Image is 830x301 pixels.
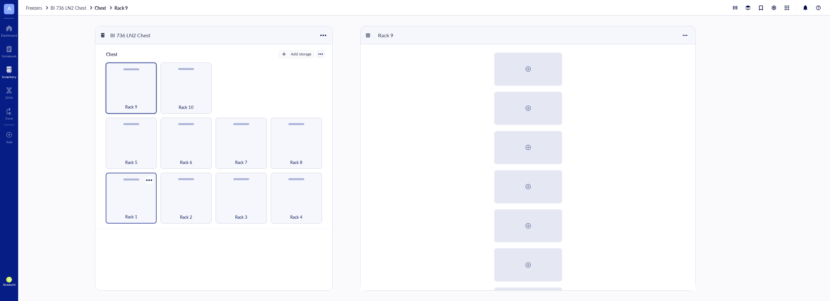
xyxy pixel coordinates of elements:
[179,104,194,111] span: Rack 10
[125,103,137,110] span: Rack 9
[2,64,16,79] a: Inventory
[2,44,17,58] a: Notebook
[6,116,13,120] div: Core
[2,54,17,58] div: Notebook
[103,50,142,59] div: Chest
[6,85,13,99] a: DNA
[180,159,192,166] span: Rack 6
[51,5,93,11] a: BI 736 LN2 Chest
[6,96,13,99] div: DNA
[290,159,302,166] span: Rack 8
[7,4,11,12] span: A
[2,75,16,79] div: Inventory
[107,30,153,41] div: BI 736 LN2 Chest
[375,30,414,41] div: Rack 9
[51,5,86,11] span: BI 736 LN2 Chest
[235,214,247,221] span: Rack 3
[125,213,137,220] span: Rack 1
[291,51,311,57] div: Add storage
[1,23,17,37] a: Dashboard
[95,5,129,11] a: ChestRack 9
[26,5,49,11] a: Freezers
[7,278,10,281] span: GB
[1,33,17,37] div: Dashboard
[235,159,247,166] span: Rack 7
[6,106,13,120] a: Core
[125,159,137,166] span: Rack 5
[6,140,12,144] div: Add
[279,50,314,58] button: Add storage
[3,283,16,286] div: Account
[26,5,42,11] span: Freezers
[290,214,302,221] span: Rack 4
[180,214,192,221] span: Rack 2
